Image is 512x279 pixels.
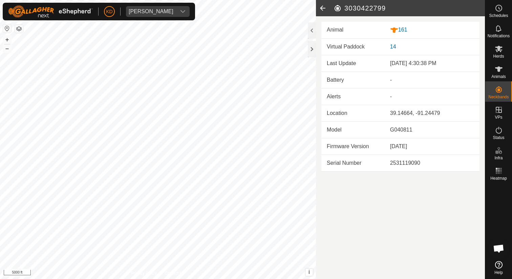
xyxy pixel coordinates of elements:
span: Status [493,136,504,140]
div: dropdown trigger [176,6,190,17]
button: Reset Map [3,24,11,33]
div: 2531119090 [390,159,474,167]
span: VPs [495,115,502,119]
span: Herds [493,54,504,58]
a: 14 [390,44,396,49]
span: Help [494,271,503,275]
img: Gallagher Logo [8,5,93,18]
td: Alerts [321,88,385,105]
a: Contact Us [165,270,185,276]
span: Infra [494,156,503,160]
span: KD [106,8,112,15]
h2: 3030422799 [334,4,485,12]
span: Chris Hudson [126,6,176,17]
td: Firmware Version [321,138,385,155]
div: [PERSON_NAME] [129,9,173,14]
a: Help [485,258,512,277]
td: Model [321,121,385,138]
td: Battery [321,72,385,88]
div: 39.14664, -91.24479 [390,109,474,117]
td: Last Update [321,55,385,72]
div: G040811 [390,126,474,134]
div: [DATE] 4:30:38 PM [390,59,474,67]
span: Neckbands [488,95,509,99]
button: + [3,36,11,44]
button: Map Layers [15,25,23,33]
div: Open chat [489,238,509,259]
span: Animals [491,75,506,79]
td: Location [321,105,385,121]
div: - [390,76,474,84]
span: Heatmap [490,176,507,180]
div: 161 [390,26,474,34]
span: Notifications [488,34,510,38]
span: Schedules [489,14,508,18]
td: Serial Number [321,155,385,171]
button: – [3,44,11,53]
span: i [308,269,310,275]
td: - [385,88,479,105]
td: Animal [321,22,385,38]
a: Privacy Policy [131,270,156,276]
div: [DATE] [390,142,474,151]
button: i [305,268,313,276]
td: Virtual Paddock [321,39,385,55]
